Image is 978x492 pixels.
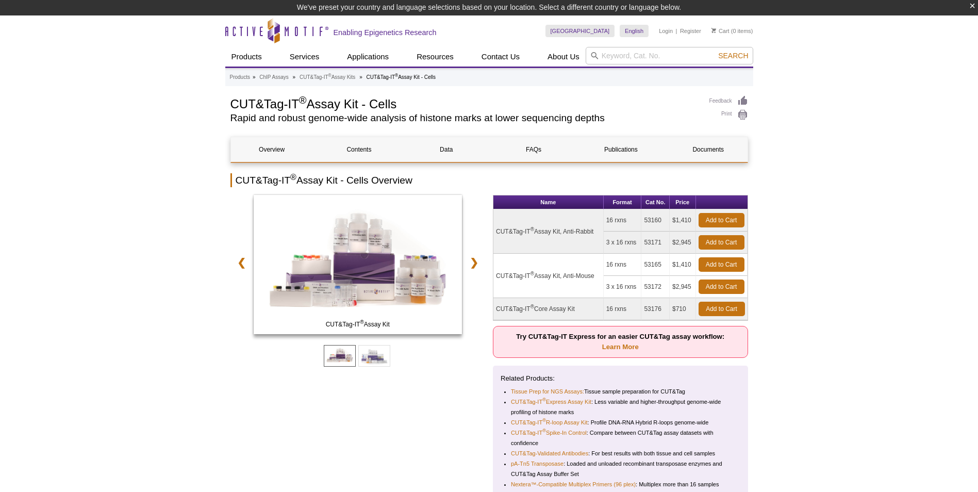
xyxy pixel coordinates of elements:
td: $1,410 [670,254,696,276]
li: (0 items) [711,25,753,37]
a: Publications [580,137,662,162]
sup: ® [531,271,534,276]
a: Services [284,47,326,67]
a: Add to Cart [699,213,744,227]
a: Products [230,73,250,82]
td: 53160 [641,209,670,232]
td: CUT&Tag-IT Assay Kit, Anti-Rabbit [493,209,604,254]
li: : Compare between CUT&Tag assay datasets with confidence [511,428,732,448]
li: » [359,74,362,80]
sup: ® [531,304,534,309]
img: CUT&Tag-IT Assay Kit [254,195,462,334]
a: [GEOGRAPHIC_DATA] [545,25,615,37]
h1: CUT&Tag-IT Assay Kit - Cells [230,95,699,111]
a: ChIP Assays [259,73,289,82]
a: ❮ [230,251,253,274]
a: Documents [667,137,749,162]
li: » [293,74,296,80]
a: CUT&Tag-IT®Express Assay Kit [511,397,591,407]
button: Search [715,51,751,60]
a: Nextera™-Compatible Multiplex Primers (96 plex) [511,479,636,489]
a: Resources [410,47,460,67]
a: About Us [541,47,586,67]
a: Feedback [709,95,748,107]
a: Add to Cart [699,257,744,272]
sup: ® [299,94,307,106]
li: : Loaded and unloaded recombinant transposase enzymes and CUT&Tag Assay Buffer Set [511,458,732,479]
a: Cart [711,27,730,35]
th: Name [493,195,604,209]
li: | [676,25,677,37]
a: Register [680,27,701,35]
a: Applications [341,47,395,67]
h2: Enabling Epigenetics Research [334,28,437,37]
td: $1,410 [670,209,696,232]
li: : Less variable and higher-throughput genome-wide profiling of histone marks [511,397,732,417]
a: Add to Cart [699,302,745,316]
a: Data [405,137,487,162]
td: $710 [670,298,696,320]
a: Add to Cart [699,235,744,250]
td: 16 rxns [604,209,642,232]
a: CUT&Tag-Validated Antibodies [511,448,588,458]
td: $2,945 [670,276,696,298]
a: CUT&Tag-IT Assay Kit [254,195,462,337]
li: » [253,74,256,80]
a: Tissue Prep for NGS Assays: [511,386,584,397]
sup: ® [328,73,331,78]
a: Learn More [602,343,639,351]
li: : Multiplex more than 16 samples [511,479,732,489]
span: CUT&Tag-IT Assay Kit [256,319,460,330]
td: CUT&Tag-IT Core Assay Kit [493,298,604,320]
input: Keyword, Cat. No. [586,47,753,64]
li: : For best results with both tissue and cell samples [511,448,732,458]
img: Your Cart [711,28,716,33]
th: Price [670,195,696,209]
a: pA-Tn5 Transposase [511,458,563,469]
a: Contents [318,137,400,162]
a: FAQs [492,137,574,162]
a: Overview [231,137,313,162]
a: CUT&Tag-IT®Assay Kits [300,73,355,82]
td: 16 rxns [604,254,642,276]
td: 53165 [641,254,670,276]
li: CUT&Tag-IT Assay Kit - Cells [366,74,436,80]
td: 53171 [641,232,670,254]
a: Contact Us [475,47,526,67]
sup: ® [542,429,546,434]
strong: Try CUT&Tag-IT Express for an easier CUT&Tag assay workflow: [516,333,724,351]
th: Cat No. [641,195,670,209]
td: 53172 [641,276,670,298]
sup: ® [542,418,546,423]
a: CUT&Tag-IT®Spike-In Control [511,428,587,438]
sup: ® [290,173,296,182]
sup: ® [531,226,534,232]
td: CUT&Tag-IT Assay Kit, Anti-Mouse [493,254,604,298]
a: CUT&Tag-IT®R-loop Assay Kit [511,417,588,428]
sup: ® [360,319,363,325]
td: $2,945 [670,232,696,254]
h2: CUT&Tag-IT Assay Kit - Cells Overview [230,173,748,187]
sup: ® [542,398,546,403]
sup: ® [395,73,398,78]
td: 3 x 16 rxns [604,232,642,254]
td: 53176 [641,298,670,320]
th: Format [604,195,642,209]
h2: Rapid and robust genome-wide analysis of histone marks at lower sequencing depths [230,113,699,123]
a: Add to Cart [699,280,744,294]
span: Search [718,52,748,60]
a: Products [225,47,268,67]
p: Related Products: [501,373,740,384]
a: Login [659,27,673,35]
li: : Profile DNA-RNA Hybrid R-loops genome-wide [511,417,732,428]
li: Tissue sample preparation for CUT&Tag [511,386,732,397]
td: 3 x 16 rxns [604,276,642,298]
a: ❯ [463,251,485,274]
a: English [620,25,649,37]
a: Print [709,109,748,121]
td: 16 rxns [604,298,642,320]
